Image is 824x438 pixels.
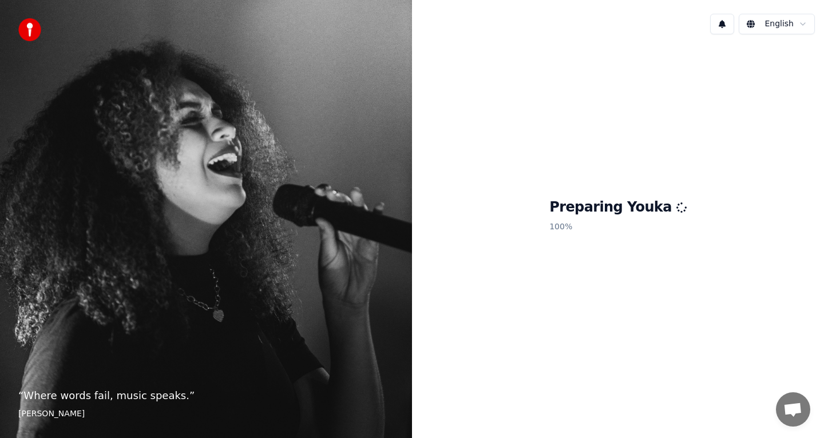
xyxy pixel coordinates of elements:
p: 100 % [549,217,687,237]
footer: [PERSON_NAME] [18,408,394,420]
p: “ Where words fail, music speaks. ” [18,388,394,404]
a: Obrolan terbuka [776,392,810,427]
img: youka [18,18,41,41]
h1: Preparing Youka [549,198,687,217]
